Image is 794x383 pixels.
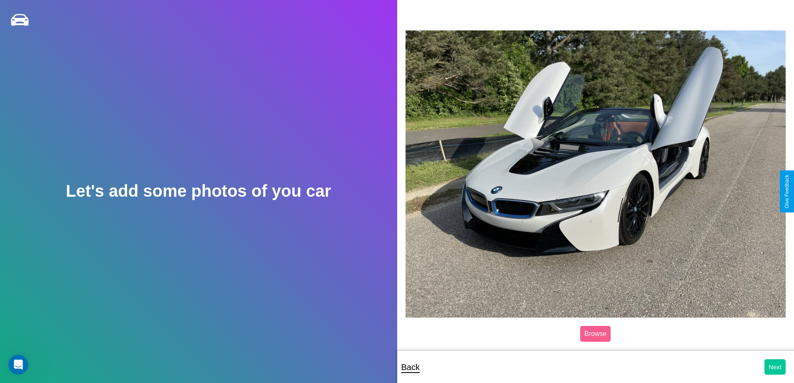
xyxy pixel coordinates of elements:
h2: Let's add some photos of you car [66,182,331,200]
iframe: Intercom live chat [8,355,28,375]
button: Next [764,359,786,375]
label: Browse [580,326,611,342]
div: Give Feedback [784,175,790,208]
p: Back [401,360,420,375]
img: posted [406,30,786,317]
